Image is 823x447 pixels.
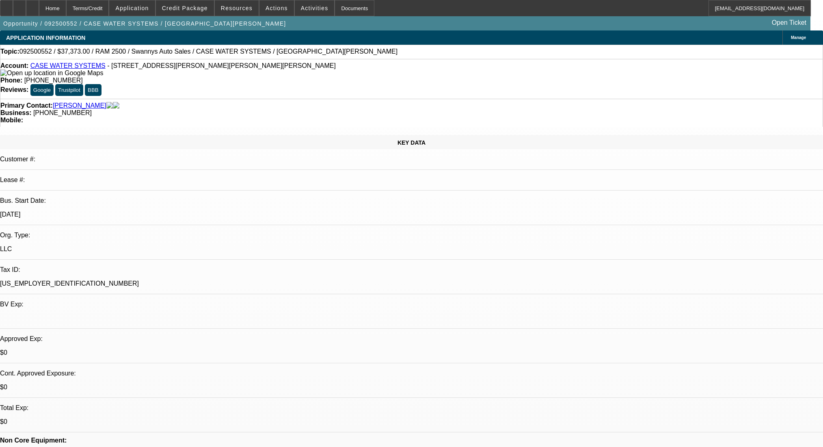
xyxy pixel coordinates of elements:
span: Resources [221,5,253,11]
a: View Google Maps [0,69,103,76]
strong: Topic: [0,48,19,55]
button: Activities [295,0,335,16]
span: Credit Package [162,5,208,11]
strong: Account: [0,62,28,69]
span: 092500552 / $37,373.00 / RAM 2500 / Swannys Auto Sales / CASE WATER SYSTEMS / [GEOGRAPHIC_DATA][P... [19,48,397,55]
strong: Mobile: [0,117,23,124]
span: [PHONE_NUMBER] [33,109,92,116]
span: Opportunity / 092500552 / CASE WATER SYSTEMS / [GEOGRAPHIC_DATA][PERSON_NAME] [3,20,286,27]
a: Open Ticket [769,16,810,30]
span: Application [115,5,149,11]
span: APPLICATION INFORMATION [6,35,85,41]
img: linkedin-icon.png [113,102,119,109]
img: facebook-icon.png [106,102,113,109]
a: [PERSON_NAME] [53,102,106,109]
span: KEY DATA [397,139,426,146]
img: Open up location in Google Maps [0,69,103,77]
span: Activities [301,5,328,11]
button: Trustpilot [55,84,83,96]
button: Credit Package [156,0,214,16]
strong: Primary Contact: [0,102,53,109]
button: Resources [215,0,259,16]
button: BBB [85,84,102,96]
button: Google [30,84,54,96]
span: Manage [791,35,806,40]
span: Actions [266,5,288,11]
strong: Reviews: [0,86,28,93]
button: Application [109,0,155,16]
span: - [STREET_ADDRESS][PERSON_NAME][PERSON_NAME][PERSON_NAME] [107,62,336,69]
button: Actions [259,0,294,16]
strong: Phone: [0,77,22,84]
span: [PHONE_NUMBER] [24,77,83,84]
a: CASE WATER SYSTEMS [30,62,106,69]
strong: Business: [0,109,31,116]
